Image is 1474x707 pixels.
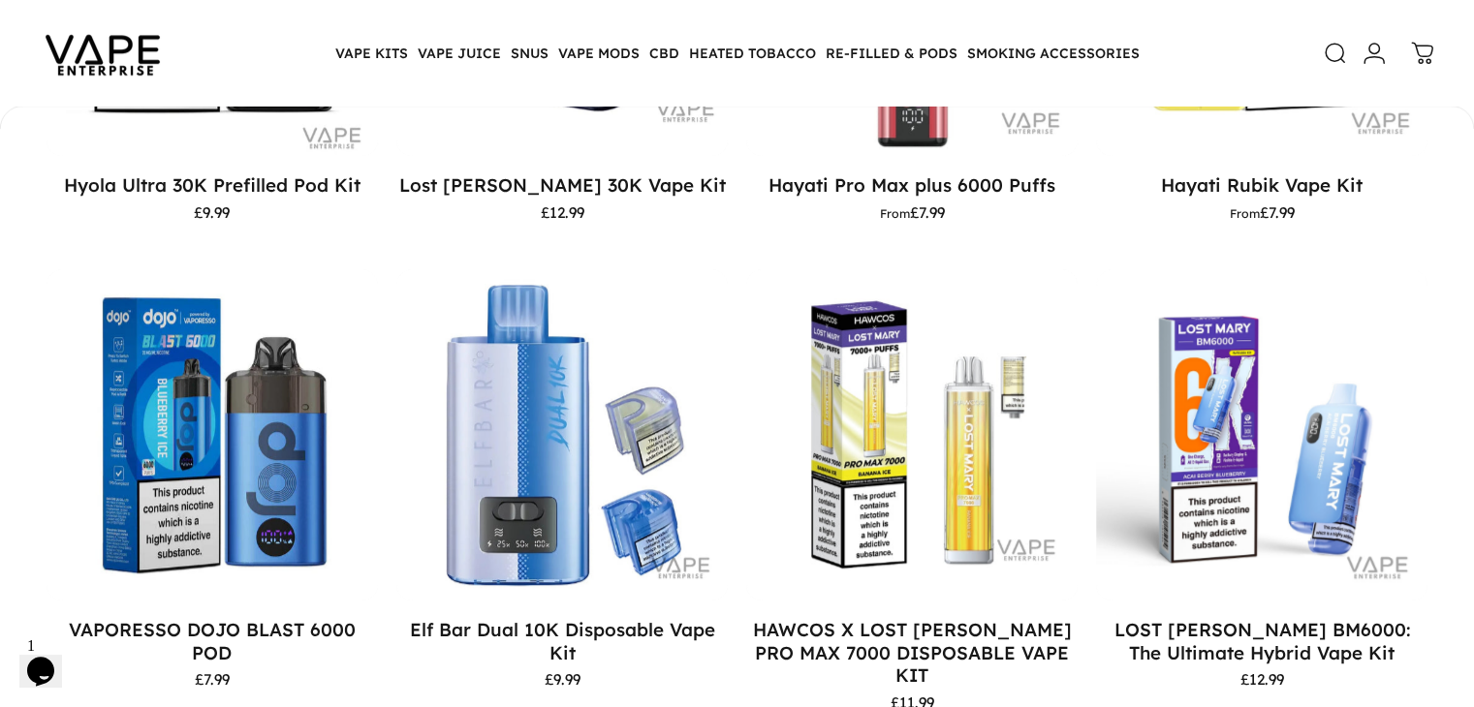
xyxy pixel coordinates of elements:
a: Elf Bar Dual 10K Disposable Vape Kit [396,269,728,600]
a: VAPORESSO DOJO BLAST 6000 POD [69,618,356,663]
a: Hayati Rubik Vape Kit [1161,173,1363,197]
summary: SMOKING ACCESSORIES [962,33,1145,74]
img: Vape Enterprise [16,8,190,99]
img: Vaporesso Dojo [47,269,378,600]
a: Elf Bar Dual 10K Disposable Vape Kit [409,618,714,663]
summary: HEATED TOBACCO [684,33,821,74]
a: LOST MARY BM6000: The Ultimate Hybrid Vape Kit [1096,269,1427,600]
summary: SNUS [506,33,553,74]
span: £9.99 [544,672,580,687]
span: £12.99 [1240,672,1284,687]
span: £7.99 [195,672,230,687]
span: £7.99 [1230,205,1295,220]
a: HAWCOS X LOST [PERSON_NAME] PRO MAX 7000 DISPOSABLE VAPE KIT [753,618,1072,687]
a: Lost [PERSON_NAME] 30K Vape Kit [398,173,725,197]
small: From [1230,206,1260,221]
nav: Primary [330,33,1145,74]
img: HAWCOS X LOST MARY PRO MAX 7000 [746,269,1078,600]
span: £7.99 [880,205,945,220]
img: elfbar dual 10k [396,269,728,600]
a: LOST [PERSON_NAME] BM6000: The Ultimate Hybrid Vape Kit [1114,618,1410,663]
span: £12.99 [540,205,583,220]
summary: VAPE KITS [330,33,413,74]
img: LOST MARY BM6000 [1096,269,1427,600]
summary: VAPE JUICE [413,33,506,74]
iframe: chat widget [19,630,81,688]
summary: CBD [644,33,684,74]
a: HAWCOS X LOST MARY PRO MAX 7000 DISPOSABLE VAPE KIT [746,269,1078,600]
summary: RE-FILLED & PODS [821,33,962,74]
a: 0 items [1401,32,1444,75]
summary: VAPE MODS [553,33,644,74]
span: £9.99 [194,205,230,220]
a: Hayati Pro Max plus 6000 Puffs [768,173,1055,197]
a: Hyola Ultra 30K Prefilled Pod Kit [64,173,361,197]
small: From [880,206,910,221]
a: VAPORESSO DOJO BLAST 6000 POD [47,269,378,600]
